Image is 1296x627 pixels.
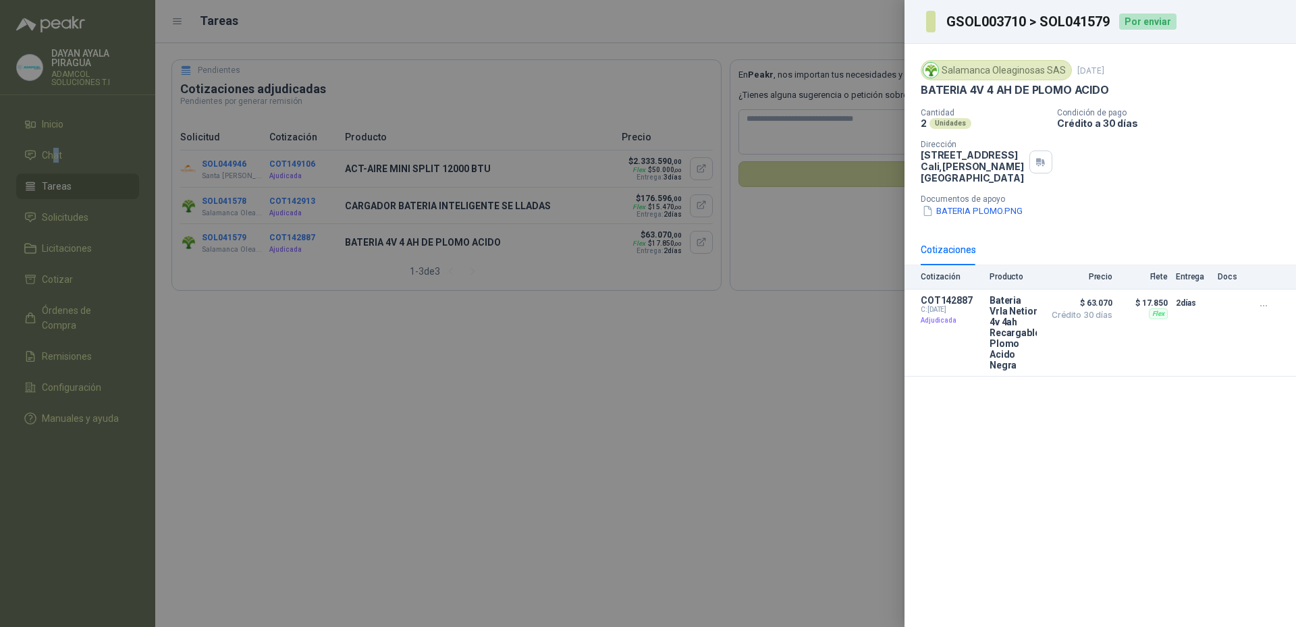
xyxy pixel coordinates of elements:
[1045,272,1112,281] p: Precio
[921,108,1046,117] p: Cantidad
[921,204,1024,218] button: BATERIA PLOMO.PNG
[1176,272,1210,281] p: Entrega
[990,295,1037,371] p: Bateria Vrla Netion 4v 4ah Recargable Plomo Acido Negra
[921,272,981,281] p: Cotización
[1045,311,1112,319] span: Crédito 30 días
[921,295,981,306] p: COT142887
[921,314,981,327] p: Adjudicada
[921,242,976,257] div: Cotizaciones
[1120,272,1168,281] p: Flete
[1045,295,1112,311] span: $ 63.070
[921,306,981,314] span: C: [DATE]
[1057,117,1291,129] p: Crédito a 30 días
[921,83,1109,97] p: BATERIA 4V 4 AH DE PLOMO ACIDO
[990,272,1037,281] p: Producto
[1176,295,1210,311] p: 2 días
[921,140,1024,149] p: Dirección
[921,117,927,129] p: 2
[921,149,1024,184] p: [STREET_ADDRESS] Cali , [PERSON_NAME][GEOGRAPHIC_DATA]
[921,194,1291,204] p: Documentos de apoyo
[1077,65,1104,76] p: [DATE]
[1057,108,1291,117] p: Condición de pago
[1218,272,1245,281] p: Docs
[921,60,1072,80] div: Salamanca Oleaginosas SAS
[929,118,971,129] div: Unidades
[923,63,938,78] img: Company Logo
[946,15,1111,28] h3: GSOL003710 > SOL041579
[1119,13,1177,30] div: Por enviar
[1149,308,1168,319] div: Flex
[1120,295,1168,311] p: $ 17.850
